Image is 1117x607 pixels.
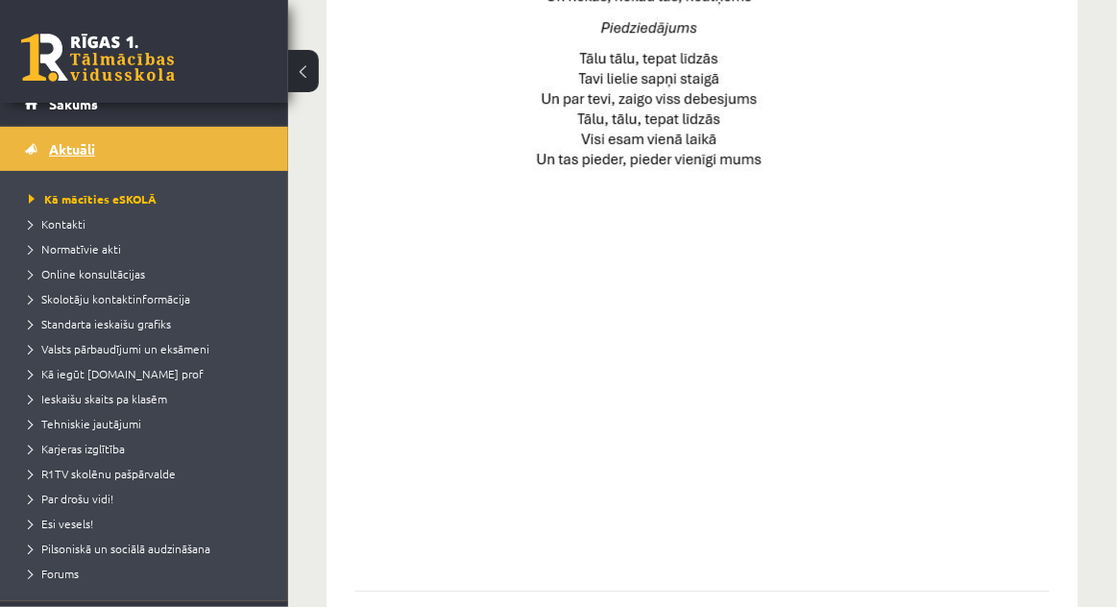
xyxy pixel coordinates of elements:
span: Tehniskie jautājumi [29,416,141,431]
span: Forums [29,566,79,581]
span: Aktuāli [49,140,95,158]
span: Esi vesels! [29,516,93,531]
span: Kā mācīties eSKOLĀ [29,191,157,206]
a: Par drošu vidi! [29,490,269,507]
span: Kā iegūt [DOMAIN_NAME] prof [29,366,204,381]
span: Kontakti [29,216,85,231]
a: Standarta ieskaišu grafiks [29,315,269,332]
span: Par drošu vidi! [29,491,113,506]
span: Standarta ieskaišu grafiks [29,316,171,331]
span: Ieskaišu skaits pa klasēm [29,391,167,406]
a: Skolotāju kontaktinformācija [29,290,269,307]
a: Sākums [25,82,264,126]
a: Ieskaišu skaits pa klasēm [29,390,269,407]
a: Normatīvie akti [29,240,269,257]
span: Online konsultācijas [29,266,145,281]
span: Pilsoniskā un sociālā audzināšana [29,541,210,556]
span: Normatīvie akti [29,241,121,256]
a: Esi vesels! [29,515,269,532]
a: Online konsultācijas [29,265,269,282]
span: Valsts pārbaudījumi un eksāmeni [29,341,209,356]
span: Karjeras izglītība [29,441,125,456]
a: Aktuāli [25,127,264,171]
a: Tehniskie jautājumi [29,415,269,432]
a: Rīgas 1. Tālmācības vidusskola [21,34,175,82]
a: Forums [29,565,269,582]
a: Valsts pārbaudījumi un eksāmeni [29,340,269,357]
a: Kā mācīties eSKOLĀ [29,190,269,207]
a: Karjeras izglītība [29,440,269,457]
a: Kontakti [29,215,269,232]
a: Kā iegūt [DOMAIN_NAME] prof [29,365,269,382]
a: R1TV skolēnu pašpārvalde [29,465,269,482]
span: Sākums [49,95,98,112]
a: Pilsoniskā un sociālā audzināšana [29,540,269,557]
span: Skolotāju kontaktinformācija [29,291,190,306]
span: R1TV skolēnu pašpārvalde [29,466,176,481]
